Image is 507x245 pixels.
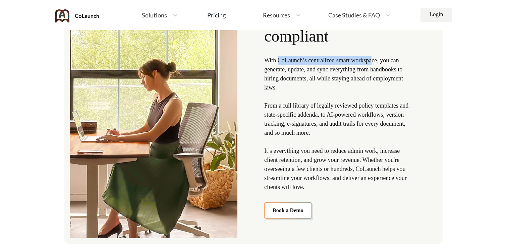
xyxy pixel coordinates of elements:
img: coLaunch [55,9,99,22]
p: With CoLaunch’s centralized smart workspace, you can generate, update, and sync everything from h... [264,56,413,192]
span: Resources [263,12,290,18]
div: Pricing [207,12,226,18]
a: Login [420,8,452,22]
span: Solutions [142,12,167,18]
a: Pricing [207,9,226,21]
a: Book a Demo [264,202,312,219]
span: Case Studies & FAQ [328,12,380,18]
